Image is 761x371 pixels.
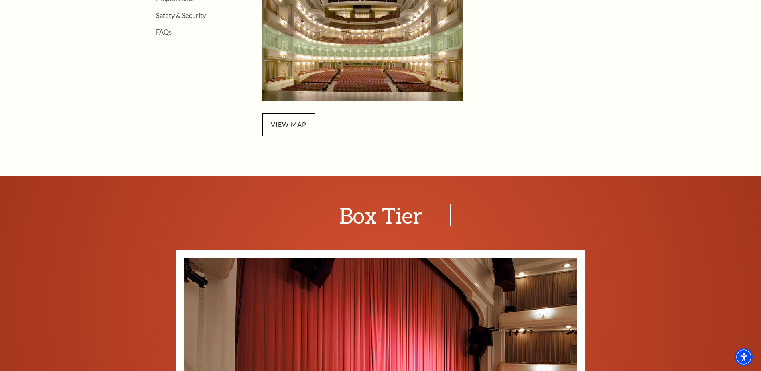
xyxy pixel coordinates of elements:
span: Box Tier [311,204,451,226]
a: view map - open in a new tab [262,119,315,128]
a: FAQs [156,28,172,36]
span: view map [262,113,315,136]
div: Accessibility Menu [735,348,753,366]
a: Box Tier Seating - open in a new tab [262,33,463,42]
a: Safety & Security [156,12,206,19]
